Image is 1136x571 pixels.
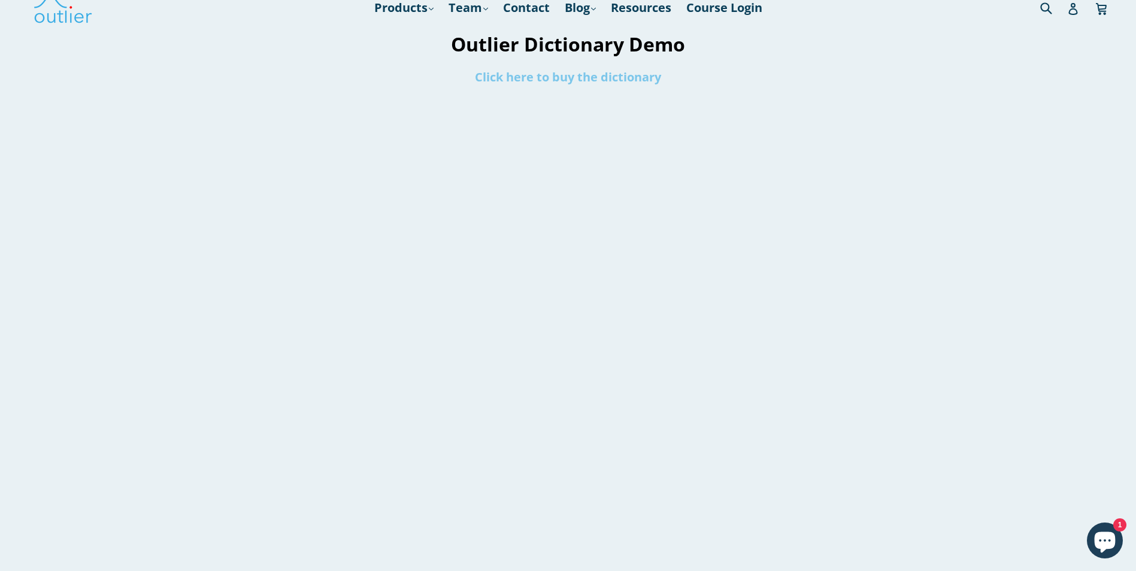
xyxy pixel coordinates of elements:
a: Click here to buy the dictionary [475,69,661,85]
h1: Outlier Dictionary Demo [290,31,846,57]
inbox-online-store-chat: Shopify online store chat [1083,523,1126,561]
